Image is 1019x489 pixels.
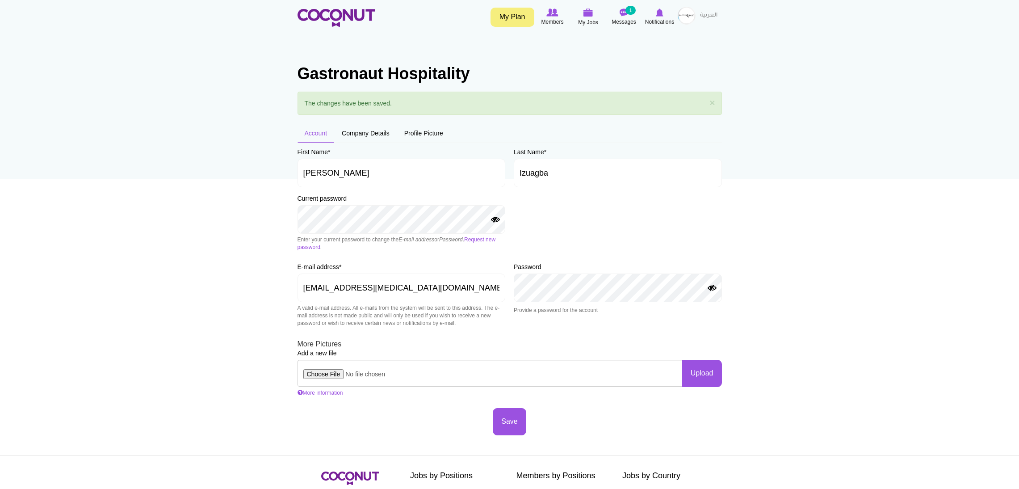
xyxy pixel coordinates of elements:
[298,159,506,187] input: First Name
[620,8,629,17] img: Messages
[298,236,496,250] a: Request new password
[298,236,506,251] div: Enter your current password to change the or . .
[298,194,347,203] label: Current password
[682,360,722,387] button: Upload
[493,408,526,435] button: Save
[339,263,341,270] span: This field is required.
[298,390,343,396] a: More information
[298,124,335,143] a: Account
[298,9,375,27] img: Home
[514,159,722,187] input: Last Name
[491,8,534,27] a: My Plan
[707,285,717,292] button: Show Password
[516,472,609,481] h2: Members by Positions
[625,6,635,15] small: 1
[606,7,642,27] a: Messages Messages 1
[514,262,541,271] label: Password
[544,148,546,156] span: This field is required.
[298,65,722,83] h1: Gastronaut Hospitality
[298,262,342,271] label: E-mail address
[535,7,570,27] a: Browse Members Members
[583,8,593,17] img: My Jobs
[578,18,598,27] span: My Jobs
[397,124,450,143] a: Profile Picture
[439,236,463,243] em: Password
[298,304,506,327] div: A valid e-mail address. All e-mails from the system will be sent to this address. The e-mail addr...
[541,17,563,26] span: Members
[546,8,558,17] img: Browse Members
[681,103,721,112] a: Back to Profile
[645,17,674,26] span: Notifications
[298,148,331,156] label: First Name
[298,340,342,348] span: More Pictures
[335,124,397,143] a: Company Details
[321,472,379,485] img: Coconut
[490,216,501,223] button: Show Password
[514,148,546,156] label: Last Name
[696,7,722,25] a: العربية
[570,7,606,28] a: My Jobs My Jobs
[398,236,434,243] em: E-mail address
[328,148,330,156] span: This field is required.
[622,472,715,481] h2: Jobs by Country
[656,8,663,17] img: Notifications
[298,92,722,115] div: The changes have been saved.
[612,17,636,26] span: Messages
[709,98,715,107] a: ×
[642,7,678,27] a: Notifications Notifications
[298,349,337,358] label: Add a new file
[514,307,722,314] div: Provide a password for the account
[410,472,503,481] h2: Jobs by Positions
